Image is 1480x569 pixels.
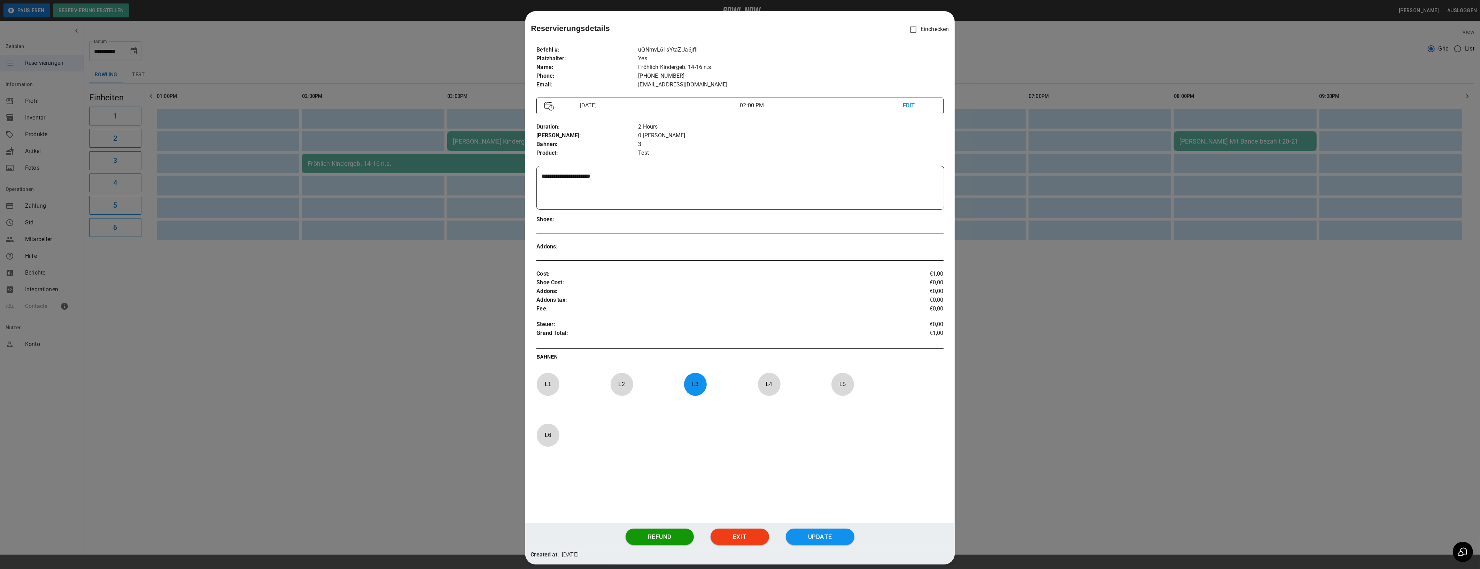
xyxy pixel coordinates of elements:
p: €1,00 [876,270,944,278]
p: 2 Hours [638,123,943,131]
p: 3 [638,140,943,149]
p: Email : [536,80,638,89]
p: Yes [638,54,943,63]
p: [EMAIL_ADDRESS][DOMAIN_NAME] [638,80,943,89]
p: Phone : [536,72,638,80]
button: Exit [711,529,769,545]
p: 0 [PERSON_NAME] [638,131,943,140]
p: EDIT [903,101,936,110]
p: Test [638,149,943,157]
p: €0,00 [876,287,944,296]
p: [DATE] [562,551,579,559]
p: Duration : [536,123,638,131]
p: Grand Total : [536,329,876,339]
p: L 5 [831,376,854,392]
p: L 6 [536,427,559,443]
p: €1,00 [876,329,944,339]
p: Fröhlich Kindergeb. 14-16 n.s. [638,63,943,72]
p: Befehl # : [536,46,638,54]
p: Created at: [530,551,559,559]
button: Update [786,529,854,545]
p: L 3 [684,376,707,392]
img: Vector [544,101,554,111]
p: Cost : [536,270,876,278]
p: Shoes : [536,215,638,224]
p: Name : [536,63,638,72]
p: Steuer : [536,320,876,329]
p: uQNmvL61sYtaZUa6jfIl [638,46,943,54]
p: Shoe Cost : [536,278,876,287]
p: Platzhalter : [536,54,638,63]
p: BAHNEN [536,353,943,363]
p: €0,00 [876,278,944,287]
p: Bahnen : [536,140,638,149]
p: Reservierungsdetails [531,23,610,34]
p: Addons tax : [536,296,876,305]
p: Fee : [536,305,876,313]
p: [PERSON_NAME] : [536,131,638,140]
button: Refund [626,529,694,545]
p: Addons : [536,287,876,296]
p: L 1 [536,376,559,392]
p: Einchecken [906,22,949,37]
p: L 4 [758,376,781,392]
p: [PHONE_NUMBER] [638,72,943,80]
p: Product : [536,149,638,157]
p: L 2 [610,376,633,392]
p: €0,00 [876,305,944,313]
p: 02:00 PM [740,101,903,110]
p: €0,00 [876,320,944,329]
p: €0,00 [876,296,944,305]
p: Addons : [536,243,638,251]
p: [DATE] [577,101,740,110]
